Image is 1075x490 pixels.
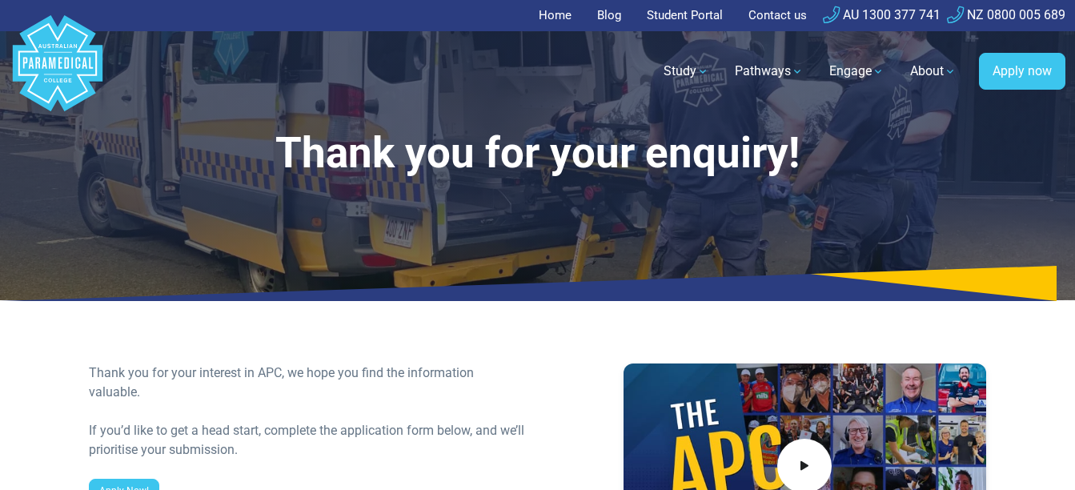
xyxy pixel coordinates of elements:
[947,7,1065,22] a: NZ 0800 005 689
[89,363,528,402] div: Thank you for your interest in APC, we hope you find the information valuable.
[820,49,894,94] a: Engage
[901,49,966,94] a: About
[823,7,941,22] a: AU 1300 377 741
[654,49,719,94] a: Study
[89,421,528,460] div: If you’d like to get a head start, complete the application form below, and we’ll prioritise your...
[10,31,106,112] a: Australian Paramedical College
[89,128,986,179] h1: Thank you for your enquiry!
[979,53,1065,90] a: Apply now
[725,49,813,94] a: Pathways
